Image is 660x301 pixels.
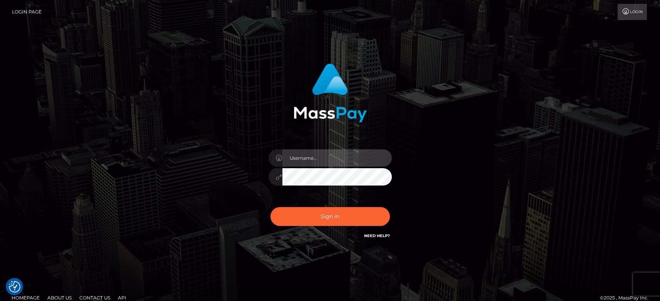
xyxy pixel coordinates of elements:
button: Sign in [270,207,390,226]
a: Login [618,4,647,20]
input: Username... [282,149,392,167]
img: Revisit consent button [9,281,20,293]
img: MassPay Login [294,64,367,122]
button: Consent Preferences [9,281,20,293]
a: Need Help? [364,233,390,238]
a: Login Page [12,4,42,20]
